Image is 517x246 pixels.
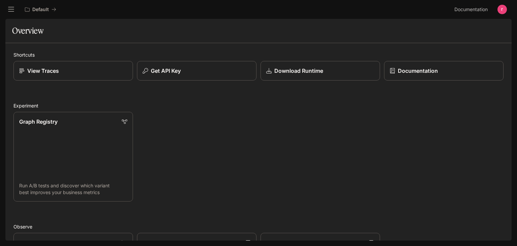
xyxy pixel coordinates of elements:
[274,67,323,75] p: Download Runtime
[13,112,133,202] a: Graph RegistryRun A/B tests and discover which variant best improves your business metrics
[497,5,507,14] img: User avatar
[19,118,58,126] p: Graph Registry
[12,24,43,37] h1: Overview
[151,67,181,75] p: Get API Key
[454,5,488,14] span: Documentation
[13,223,504,230] h2: Observe
[22,3,59,16] button: All workspaces
[452,3,493,16] a: Documentation
[5,3,17,16] button: open drawer
[19,182,127,196] p: Run A/B tests and discover which variant best improves your business metrics
[384,61,504,81] a: Documentation
[27,67,59,75] p: View Traces
[261,61,380,81] a: Download Runtime
[137,61,256,81] button: Get API Key
[398,67,438,75] p: Documentation
[32,7,49,12] p: Default
[13,51,504,58] h2: Shortcuts
[13,102,504,109] h2: Experiment
[13,61,133,81] a: View Traces
[495,3,509,16] button: User avatar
